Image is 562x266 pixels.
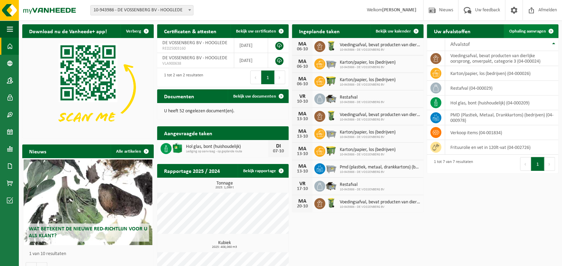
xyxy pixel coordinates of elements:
[296,76,309,82] div: MA
[445,110,559,125] td: PMD (Plastiek, Metaal, Drankkartons) (bedrijven) (04-000978)
[272,149,285,154] div: 07-10
[340,153,396,157] span: 10-943986 - DE VOSSENBERG BV
[233,94,276,99] span: Bekijk uw documenten
[340,48,420,52] span: 10-943986 - DE VOSSENBERG BV
[340,188,385,192] span: 10-943986 - DE VOSSENBERG BV
[325,162,337,174] img: WB-2500-GAL-GY-01
[29,252,150,256] p: 1 van 10 resultaten
[340,112,420,118] span: Voedingsafval, bevat producten van dierlijke oorsprong, onverpakt, categorie 3
[296,187,309,191] div: 17-10
[445,125,559,140] td: verkoop items (04-001834)
[545,157,555,171] button: Next
[296,117,309,122] div: 13-10
[340,165,420,170] span: Pmd (plastiek, metaal, drankkartons) (bedrijven)
[157,164,227,177] h2: Rapportage 2025 / 2024
[296,129,309,134] div: MA
[340,118,420,122] span: 10-943986 - DE VOSSENBERG BV
[340,42,420,48] span: Voedingsafval, bevat producten van dierlijke oorsprong, onverpakt, categorie 3
[340,182,385,188] span: Restafval
[111,144,153,158] a: Alle artikelen
[24,160,152,245] a: Wat betekent de nieuwe RED-richtlijn voor u als klant?
[121,24,153,38] button: Verberg
[509,29,546,34] span: Ophaling aanvragen
[445,81,559,96] td: restafval (04-000029)
[261,71,275,84] button: 1
[126,29,141,34] span: Verberg
[296,111,309,117] div: MA
[296,59,309,64] div: MA
[161,186,289,189] span: 2025: 1,099 t
[275,71,285,84] button: Next
[292,24,347,38] h2: Ingeplande taken
[340,135,396,139] span: 10-943986 - DE VOSSENBERG BV
[162,46,229,51] span: RED25003160
[162,40,227,46] span: DE VOSSENBERG BV - HOOGLEDE
[325,127,337,139] img: WB-2500-GAL-GY-01
[236,29,276,34] span: Bekijk uw certificaten
[162,55,227,61] span: DE VOSSENBERG BV - HOOGLEDE
[296,82,309,87] div: 06-10
[340,130,396,135] span: Karton/papier, los (bedrijven)
[445,140,559,155] td: Frituurolie en vet in 120lt-vat (04-002726)
[22,24,114,38] h2: Download nu de Vanheede+ app!
[376,29,411,34] span: Bekijk uw kalender
[296,47,309,52] div: 06-10
[325,110,337,122] img: WB-0140-HPE-GN-50
[325,75,337,87] img: WB-1100-HPE-GN-50
[296,204,309,209] div: 20-10
[340,200,420,205] span: Voedingsafval, bevat producten van dierlijke oorsprong, onverpakt, categorie 3
[234,53,268,68] td: [DATE]
[340,95,385,100] span: Restafval
[157,24,223,38] h2: Certificaten & attesten
[430,156,473,172] div: 1 tot 7 van 7 resultaten
[445,66,559,81] td: karton/papier, los (bedrijven) (04-000026)
[162,61,229,66] span: VLA900638
[161,181,289,189] h3: Tonnage
[445,96,559,110] td: hol glas, bont (huishoudelijk) (04-000209)
[340,65,396,69] span: 10-943986 - DE VOSSENBERG BV
[172,142,183,154] img: CR-BU-1C-4000-MET-03
[340,170,420,174] span: 10-943986 - DE VOSSENBERG BV
[325,197,337,209] img: WB-0140-HPE-GN-50
[382,8,416,13] strong: [PERSON_NAME]
[325,58,337,69] img: WB-2500-GAL-GY-01
[325,180,337,191] img: WB-5000-GAL-GY-01
[250,71,261,84] button: Previous
[325,92,337,104] img: WB-5000-GAL-GY-01
[157,126,219,140] h2: Aangevraagde taken
[427,24,477,38] h2: Uw afvalstoffen
[22,144,53,158] h2: Nieuws
[272,143,285,149] div: DI
[340,205,420,209] span: 10-943986 - DE VOSSENBERG BV
[296,134,309,139] div: 13-10
[22,38,154,137] img: Download de VHEPlus App
[91,5,193,15] span: 10-943986 - DE VOSSENBERG BV - HOOGLEDE
[450,42,470,47] span: Afvalstof
[186,144,268,150] span: Hol glas, bont (huishoudelijk)
[230,24,288,38] a: Bekijk uw certificaten
[161,245,289,249] span: 2025: 408,060 m3
[296,181,309,187] div: VR
[296,94,309,99] div: VR
[234,38,268,53] td: [DATE]
[296,99,309,104] div: 10-10
[520,157,531,171] button: Previous
[29,226,147,238] span: Wat betekent de nieuwe RED-richtlijn voor u als klant?
[340,77,396,83] span: Karton/papier, los (bedrijven)
[340,100,385,104] span: 10-943986 - DE VOSSENBERG BV
[296,41,309,47] div: MA
[296,64,309,69] div: 06-10
[161,241,289,249] h3: Kubiek
[340,83,396,87] span: 10-943986 - DE VOSSENBERG BV
[157,89,201,103] h2: Documenten
[370,24,423,38] a: Bekijk uw kalender
[296,146,309,152] div: MA
[228,89,288,103] a: Bekijk uw documenten
[504,24,558,38] a: Ophaling aanvragen
[164,109,282,114] p: U heeft 52 ongelezen document(en).
[325,40,337,52] img: WB-0140-HPE-GN-50
[340,60,396,65] span: Karton/papier, los (bedrijven)
[90,5,193,15] span: 10-943986 - DE VOSSENBERG BV - HOOGLEDE
[531,157,545,171] button: 1
[186,150,268,154] span: Lediging op aanvraag - op geplande route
